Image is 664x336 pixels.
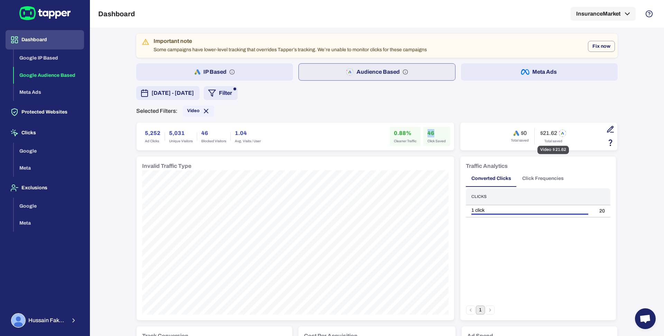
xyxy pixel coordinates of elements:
h6: Invalid Traffic Type [142,162,191,170]
span: Total saved [511,138,529,143]
button: page 1 [476,306,485,315]
a: Clicks [6,129,84,135]
h6: 1.04 [235,129,261,137]
span: Blocked Visitors [201,139,226,144]
button: [DATE] - [DATE] [136,86,200,100]
button: Hussain FakhruddinHussain Fakhruddin [6,310,84,330]
span: $ 21.62 [553,147,566,153]
nav: pagination navigation [466,306,495,315]
svg: IP based: Search, Display, and Shopping. [229,69,235,75]
span: Video [540,147,551,153]
th: Clicks [466,188,594,205]
button: Meta [14,160,84,177]
div: Open chat [635,308,656,329]
h6: 5,031 [169,129,193,137]
a: Google [14,147,84,153]
button: Dashboard [6,30,84,49]
span: Click Saved [427,139,446,144]
h6: $21.62 [540,130,557,137]
button: Filter [204,86,238,100]
button: Meta Ads [461,63,618,81]
button: Converted Clicks [466,170,517,187]
button: Clicks [6,123,84,143]
div: Video [183,106,214,117]
img: Hussain Fakhruddin [12,314,25,327]
button: Protected Websites [6,102,84,122]
a: Meta Ads [14,89,84,95]
h5: Dashboard [98,10,135,18]
h6: 46 [427,129,446,137]
button: Google [14,198,84,215]
a: Meta [14,220,84,226]
p: Selected Filters: [136,108,177,115]
button: Google IP Based [14,49,84,67]
span: Video [187,108,200,113]
button: InsuranceMarket [571,7,636,21]
td: 20 [594,205,610,217]
button: IP Based [136,63,293,81]
span: Avg. Visits / User [235,139,261,144]
button: Meta Ads [14,84,84,101]
a: Exclusions [6,184,84,190]
div: Important note [154,38,427,45]
svg: Audience based: Search, Display, Shopping, Video Performance Max, Demand Generation [403,69,408,75]
div: Some campaigns have lower-level tracking that overrides Tapper’s tracking. We’re unable to monito... [154,36,427,56]
h6: $0 [521,130,527,137]
a: Google Audience Based [14,72,84,78]
span: Cleaner Traffic [394,139,416,144]
button: Google Audience Based [14,67,84,84]
span: Hussain Fakhruddin [28,317,66,324]
span: Ad Clicks [145,139,160,144]
a: Dashboard [6,36,84,42]
h6: 0.88% [394,129,416,137]
button: Meta [14,215,84,232]
button: Google [14,143,84,160]
a: Meta [14,165,84,171]
h6: Traffic Analytics [466,162,508,170]
button: Audience Based [298,63,456,81]
h6: 5,252 [145,129,160,137]
a: Google [14,202,84,208]
a: Google IP Based [14,55,84,61]
span: [DATE] - [DATE] [151,89,194,97]
button: Fix now [588,41,615,52]
h6: 46 [201,129,226,137]
button: Exclusions [6,178,84,198]
a: Protected Websites [6,109,84,115]
div: 1 click [471,207,588,214]
button: Estimation based on the quantity of invalid click x cost-per-click. [605,137,616,148]
span: Total saved [544,139,562,144]
button: Click Frequencies [517,170,569,187]
span: Unique Visitors [169,139,193,144]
